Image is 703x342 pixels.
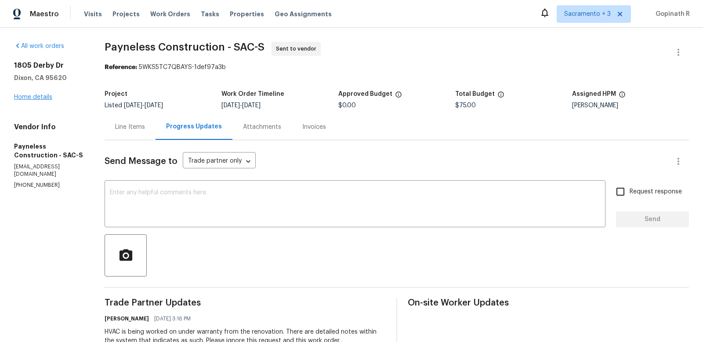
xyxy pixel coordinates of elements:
[302,123,326,131] div: Invoices
[150,10,190,18] span: Work Orders
[652,10,690,18] span: Gopinath R
[14,123,83,131] h4: Vendor Info
[221,91,284,97] h5: Work Order Timeline
[230,10,264,18] span: Properties
[14,182,83,189] p: [PHONE_NUMBER]
[84,10,102,18] span: Visits
[166,122,222,131] div: Progress Updates
[201,11,219,17] span: Tasks
[276,44,320,53] span: Sent to vendor
[183,154,256,169] div: Trade partner only
[572,102,689,109] div: [PERSON_NAME]
[115,123,145,131] div: Line Items
[112,10,140,18] span: Projects
[30,10,59,18] span: Maestro
[154,314,191,323] span: [DATE] 3:16 PM
[14,61,83,70] h2: 1805 Derby Dr
[14,142,83,160] h5: Payneless Construction - SAC-S
[243,123,281,131] div: Attachments
[105,102,163,109] span: Listed
[105,298,386,307] span: Trade Partner Updates
[338,102,356,109] span: $0.00
[124,102,163,109] span: -
[105,42,265,52] span: Payneless Construction - SAC-S
[497,91,504,102] span: The total cost of line items that have been proposed by Opendoor. This sum includes line items th...
[14,94,52,100] a: Home details
[619,91,626,102] span: The hpm assigned to this work order.
[630,187,682,196] span: Request response
[242,102,261,109] span: [DATE]
[395,91,402,102] span: The total cost of line items that have been approved by both Opendoor and the Trade Partner. This...
[338,91,392,97] h5: Approved Budget
[455,102,476,109] span: $75.00
[145,102,163,109] span: [DATE]
[455,91,495,97] h5: Total Budget
[275,10,332,18] span: Geo Assignments
[14,73,83,82] h5: Dixon, CA 95620
[105,157,178,166] span: Send Message to
[221,102,240,109] span: [DATE]
[105,91,127,97] h5: Project
[564,10,611,18] span: Sacramento + 3
[105,63,689,72] div: 5WKS5TC7QBAYS-1def97a3b
[105,314,149,323] h6: [PERSON_NAME]
[572,91,616,97] h5: Assigned HPM
[221,102,261,109] span: -
[408,298,689,307] span: On-site Worker Updates
[14,163,83,178] p: [EMAIL_ADDRESS][DOMAIN_NAME]
[124,102,142,109] span: [DATE]
[14,43,64,49] a: All work orders
[105,64,137,70] b: Reference:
